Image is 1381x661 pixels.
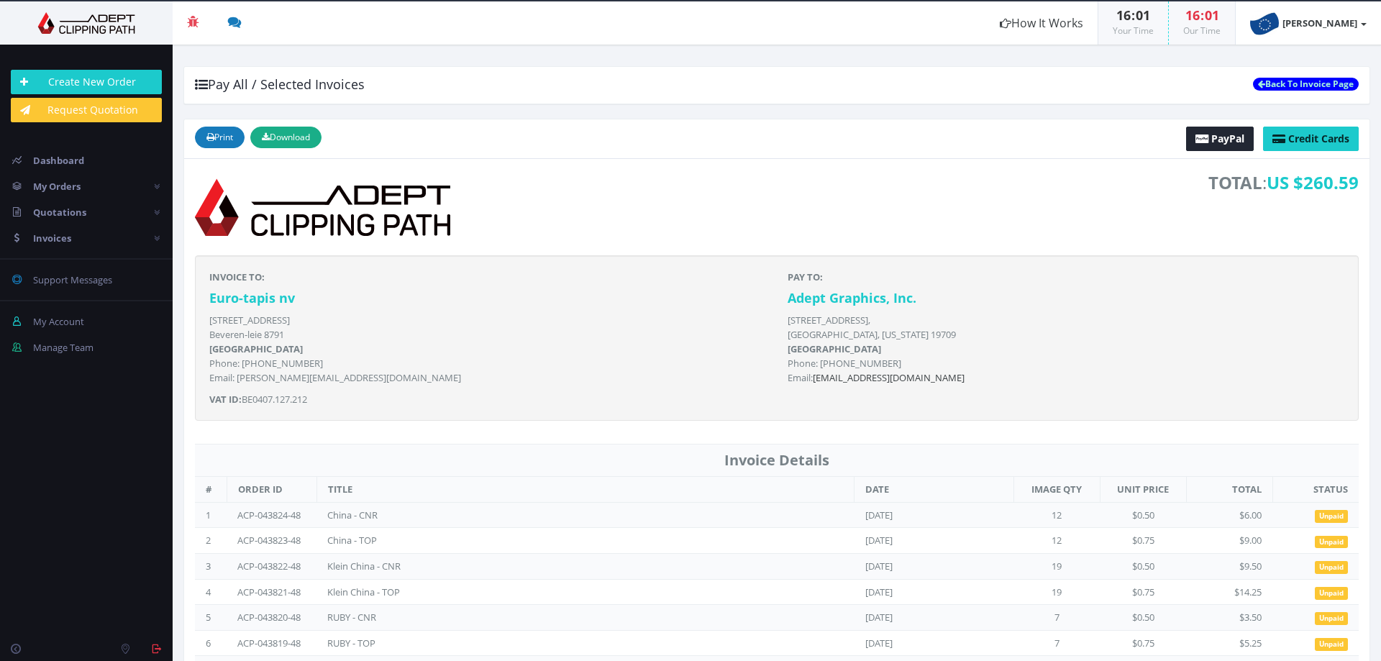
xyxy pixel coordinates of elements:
span: Unpaid [1315,638,1348,651]
td: $0.50 [1100,605,1186,631]
small: Our Time [1183,24,1221,37]
td: 1 [195,502,227,528]
td: $5.25 [1186,630,1272,656]
span: 01 [1136,6,1150,24]
strong: INVOICE TO: [209,270,265,283]
th: TITLE [316,477,854,503]
td: 7 [1013,605,1100,631]
img: Adept Graphics [11,12,162,34]
td: $3.50 [1186,605,1272,631]
td: ACP-043821-48 [227,579,316,605]
span: 01 [1205,6,1219,24]
div: China - CNR [327,509,471,522]
p: [STREET_ADDRESS], [GEOGRAPHIC_DATA], [US_STATE] 19709 Phone: [PHONE_NUMBER] Email: [788,313,1344,385]
a: [EMAIL_ADDRESS][DOMAIN_NAME] [813,371,965,384]
span: 16 [1116,6,1131,24]
strong: TOTAL [1208,170,1262,194]
th: ORDER ID [227,477,316,503]
td: $0.50 [1100,554,1186,580]
span: : [1200,6,1205,24]
img: logo-print.png [195,170,450,245]
span: My Account [33,315,84,328]
td: 19 [1013,554,1100,580]
span: Quotations [33,206,86,219]
td: $6.00 [1186,502,1272,528]
span: Dashboard [33,154,84,167]
td: 3 [195,554,227,580]
td: 12 [1013,528,1100,554]
div: BE0407.127.212 [199,270,777,406]
span: Unpaid [1315,510,1348,523]
td: ACP-043819-48 [227,630,316,656]
td: 6 [195,630,227,656]
span: My Orders [33,180,81,193]
strong: Adept Graphics, Inc. [788,289,916,306]
td: 2 [195,528,227,554]
small: Your Time [1113,24,1154,37]
td: 12 [1013,502,1100,528]
td: 7 [1013,630,1100,656]
a: Request Quotation [11,98,162,122]
td: $0.75 [1100,630,1186,656]
td: $0.75 [1100,528,1186,554]
td: $0.50 [1100,502,1186,528]
th: DATE [854,477,1013,503]
th: STATUS [1272,477,1359,503]
div: Klein China - CNR [327,560,471,573]
td: ACP-043824-48 [227,502,316,528]
span: Credit Cards [1288,132,1349,145]
a: Create New Order [11,70,162,94]
span: Manage Team [33,341,94,354]
a: How It Works [985,1,1098,45]
td: ACP-043823-48 [227,528,316,554]
td: [DATE] [854,579,1013,605]
td: $9.50 [1186,554,1272,580]
p: [STREET_ADDRESS] Beveren-leie 8791 Phone: [PHONE_NUMBER] Email: [PERSON_NAME][EMAIL_ADDRESS][DOMA... [209,313,766,385]
button: Download [250,127,322,148]
div: RUBY - TOP [327,637,471,650]
span: Pay All / Selected Invoices [195,76,365,93]
td: [DATE] [854,528,1013,554]
span: US $260.59 [1267,170,1359,194]
span: : [1208,170,1359,196]
span: : [1131,6,1136,24]
td: 19 [1013,579,1100,605]
a: Back To Invoice Page [1253,78,1359,91]
th: # [195,477,227,503]
img: timthumb.php [1250,9,1279,37]
span: Unpaid [1315,536,1348,549]
span: 16 [1185,6,1200,24]
span: Unpaid [1315,587,1348,600]
th: TOTAL [1186,477,1272,503]
strong: Euro-tapis nv [209,289,295,306]
td: ACP-043820-48 [227,605,316,631]
strong: PAY TO: [788,270,823,283]
a: [PERSON_NAME] [1236,1,1381,45]
td: [DATE] [854,630,1013,656]
td: 4 [195,579,227,605]
strong: VAT ID: [209,393,242,406]
td: $0.75 [1100,579,1186,605]
div: China - TOP [327,534,471,547]
span: Invoices [33,232,71,245]
span: PayPal [1211,132,1244,145]
a: PayPal [1186,127,1254,151]
td: $9.00 [1186,528,1272,554]
b: [GEOGRAPHIC_DATA] [209,342,303,355]
span: Unpaid [1315,612,1348,625]
td: [DATE] [854,605,1013,631]
b: [GEOGRAPHIC_DATA] [788,342,881,355]
td: ACP-043822-48 [227,554,316,580]
td: [DATE] [854,502,1013,528]
th: Invoice Details [195,444,1359,477]
td: 5 [195,605,227,631]
a: Credit Cards [1263,127,1359,151]
div: Klein China - TOP [327,585,471,599]
th: IMAGE QTY [1013,477,1100,503]
span: Unpaid [1315,561,1348,574]
td: $14.25 [1186,579,1272,605]
strong: [PERSON_NAME] [1282,17,1357,29]
th: UNIT PRICE [1100,477,1186,503]
span: Support Messages [33,273,112,286]
button: Print [195,127,245,148]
